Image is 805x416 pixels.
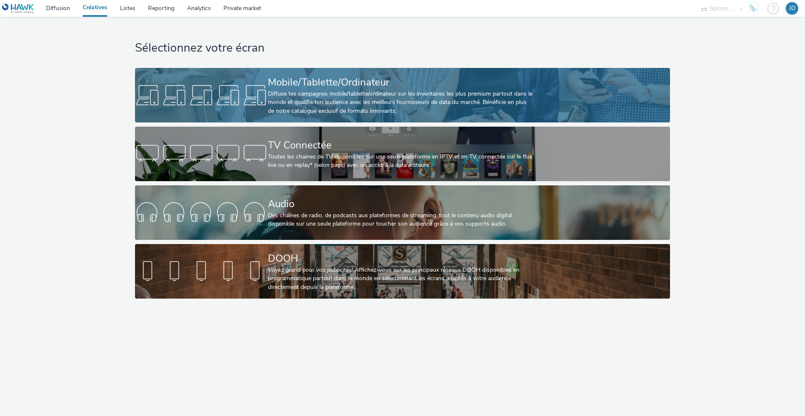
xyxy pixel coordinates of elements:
[268,251,534,266] div: DOOH
[268,138,534,153] div: TV Connectée
[135,244,670,299] a: DOOHVoyez grand pour vos publicités! Affichez-vous sur les principaux réseaux DOOH disponibles en...
[268,153,534,170] div: Toutes les chaines de TV disponibles sur une seule plateforme en IPTV et en TV connectée sur le f...
[135,40,670,56] h1: Sélectionnez votre écran
[268,75,534,90] div: Mobile/Tablette/Ordinateur
[135,127,670,181] a: TV ConnectéeToutes les chaines de TV disponibles sur une seule plateforme en IPTV et en TV connec...
[268,90,534,115] div: Diffuse tes campagnes mobile/tablette/ordinateur sur les inventaires les plus premium partout dan...
[747,2,760,15] img: Hawk Academy
[135,185,670,240] a: AudioDes chaînes de radio, de podcasts aux plateformes de streaming: tout le contenu audio digita...
[268,197,534,211] div: Audio
[789,2,795,15] div: JD
[135,68,670,122] a: Mobile/Tablette/OrdinateurDiffuse tes campagnes mobile/tablette/ordinateur sur les inventaires le...
[747,2,763,15] a: Hawk Academy
[268,211,534,229] div: Des chaînes de radio, de podcasts aux plateformes de streaming: tout le contenu audio digital dis...
[268,266,534,291] div: Voyez grand pour vos publicités! Affichez-vous sur les principaux réseaux DOOH disponibles en pro...
[2,3,34,14] img: undefined Logo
